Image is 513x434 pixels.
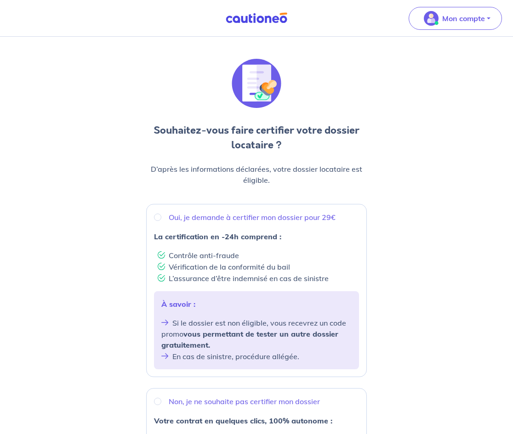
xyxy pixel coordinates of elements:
li: Contrôle anti-fraude [158,249,359,261]
strong: La certification en -24h comprend : [154,232,281,241]
h3: Souhaitez-vous faire certifier votre dossier locataire ? [146,123,367,152]
img: illu_document_valid.svg [232,59,281,108]
strong: À savoir : [161,299,195,309]
p: D’après les informations déclarées, votre dossier locataire est éligible. [146,163,367,186]
p: Mon compte [442,13,485,24]
button: illu_account_valid_menu.svgMon compte [409,7,502,30]
p: Oui, je demande à certifier mon dossier pour 29€ [169,212,336,223]
img: Cautioneo [222,12,291,24]
strong: vous permettant de tester un autre dossier gratuitement. [161,329,338,349]
img: illu_account_valid_menu.svg [424,11,439,26]
li: Vérification de la conformité du bail [158,261,359,272]
strong: Votre contrat en quelques clics, 100% autonome : [154,416,332,425]
li: L’assurance d’être indemnisé en cas de sinistre [158,272,359,284]
li: En cas de sinistre, procédure allégée. [161,350,352,362]
p: Non, je ne souhaite pas certifier mon dossier [169,396,320,407]
li: Si le dossier est non éligible, vous recevrez un code promo [161,317,352,350]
